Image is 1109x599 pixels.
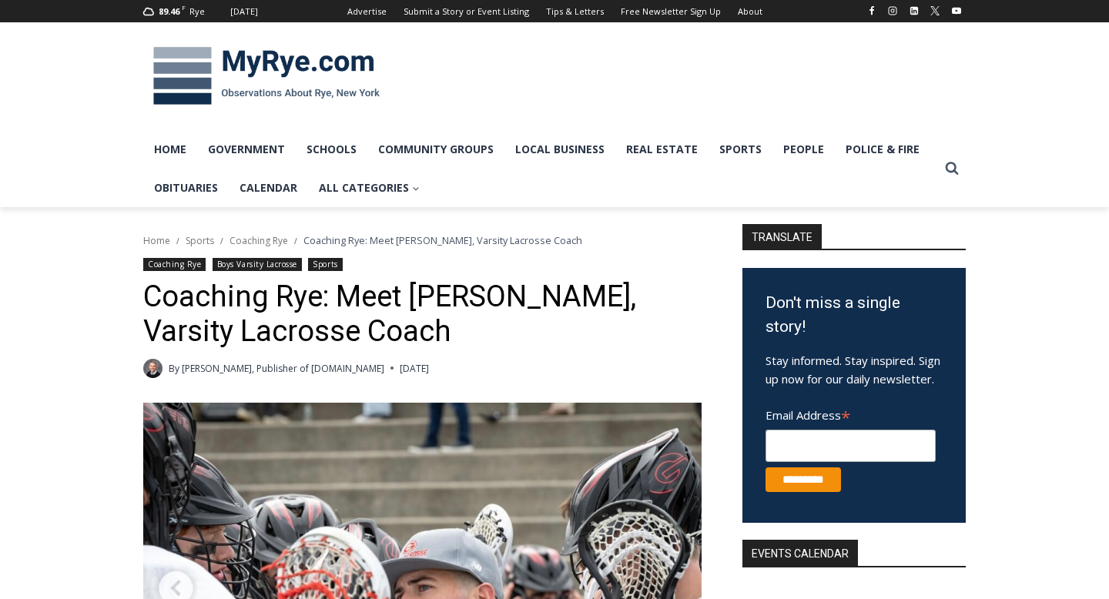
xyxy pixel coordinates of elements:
[143,36,390,116] img: MyRye.com
[367,130,504,169] a: Community Groups
[186,234,214,247] a: Sports
[905,2,923,20] a: Linkedin
[766,351,943,388] p: Stay informed. Stay inspired. Sign up now for our daily newsletter.
[947,2,966,20] a: YouTube
[229,169,308,207] a: Calendar
[230,5,258,18] div: [DATE]
[883,2,902,20] a: Instagram
[143,233,702,248] nav: Breadcrumbs
[742,540,858,566] h2: Events Calendar
[230,234,288,247] a: Coaching Rye
[766,291,943,340] h3: Don't miss a single story!
[143,130,197,169] a: Home
[742,224,822,249] strong: TRANSLATE
[926,2,944,20] a: X
[938,155,966,182] button: View Search Form
[169,361,179,376] span: By
[294,236,297,246] span: /
[319,179,420,196] span: All Categories
[220,236,223,246] span: /
[863,2,881,20] a: Facebook
[197,130,296,169] a: Government
[772,130,835,169] a: People
[615,130,709,169] a: Real Estate
[400,361,429,376] time: [DATE]
[182,3,186,12] span: F
[189,5,205,18] div: Rye
[766,400,936,427] label: Email Address
[143,169,229,207] a: Obituaries
[308,258,342,271] a: Sports
[159,5,179,17] span: 89.46
[143,130,938,208] nav: Primary Navigation
[213,258,302,271] a: Boys Varsity Lacrosse
[504,130,615,169] a: Local Business
[296,130,367,169] a: Schools
[143,359,162,378] a: Author image
[835,130,930,169] a: Police & Fire
[143,234,170,247] a: Home
[303,233,582,247] span: Coaching Rye: Meet [PERSON_NAME], Varsity Lacrosse Coach
[182,362,384,375] a: [PERSON_NAME], Publisher of [DOMAIN_NAME]
[143,258,206,271] a: Coaching Rye
[709,130,772,169] a: Sports
[143,279,702,350] h1: Coaching Rye: Meet [PERSON_NAME], Varsity Lacrosse Coach
[176,236,179,246] span: /
[308,169,431,207] a: All Categories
